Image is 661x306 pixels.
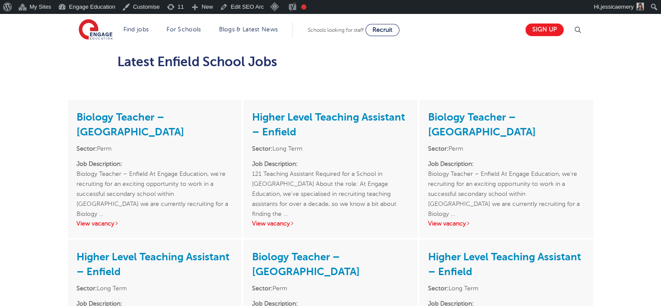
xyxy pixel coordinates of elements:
[252,251,360,278] a: Biology Teacher – [GEOGRAPHIC_DATA]
[428,220,471,227] a: View vacancy
[428,283,585,293] li: Long Term
[252,285,272,292] strong: Sector:
[166,26,201,33] a: For Schools
[301,4,306,10] div: Focus keyphrase not set
[79,19,113,41] img: Engage Education
[252,220,295,227] a: View vacancy
[372,27,392,33] span: Recruit
[428,111,536,138] a: Biology Teacher – [GEOGRAPHIC_DATA]
[365,24,399,36] a: Recruit
[428,251,581,278] a: Higher Level Teaching Assistant – Enfield
[428,144,585,154] li: Perm
[76,285,97,292] strong: Sector:
[252,145,272,152] strong: Sector:
[76,159,233,209] p: Biology Teacher – Enfield At Engage Education, we’re recruiting for an exciting opportunity to wo...
[252,283,409,293] li: Perm
[117,54,544,69] h2: Latest Enfield School Jobs
[76,283,233,293] li: Long Term
[252,144,409,154] li: Long Term
[76,161,122,167] strong: Job Description:
[76,220,119,227] a: View vacancy
[123,26,149,33] a: Find jobs
[308,27,364,33] span: Schools looking for staff
[525,24,564,36] a: Sign up
[428,161,474,167] strong: Job Description:
[252,159,409,209] p: 121 Teaching Assistant Required for a School in [GEOGRAPHIC_DATA] About the role: At Engage Educa...
[428,285,448,292] strong: Sector:
[428,145,448,152] strong: Sector:
[252,161,298,167] strong: Job Description:
[76,111,184,138] a: Biology Teacher – [GEOGRAPHIC_DATA]
[219,26,278,33] a: Blogs & Latest News
[76,251,229,278] a: Higher Level Teaching Assistant – Enfield
[601,3,634,10] span: jessicaemery
[76,145,97,152] strong: Sector:
[76,144,233,154] li: Perm
[428,159,585,209] p: Biology Teacher – Enfield At Engage Education, we’re recruiting for an exciting opportunity to wo...
[252,111,405,138] a: Higher Level Teaching Assistant – Enfield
